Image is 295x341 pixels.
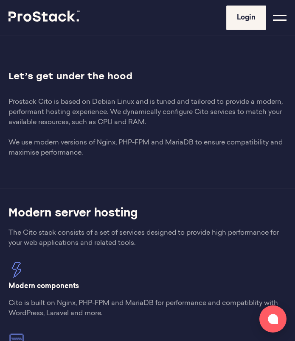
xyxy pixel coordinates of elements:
[259,305,287,333] button: Open chat window
[8,228,287,248] p: The Cito stack consists of a set of services designed to provide high performance for your web ap...
[8,298,287,319] p: Cito is built on Nginx, PHP-FPM and MariaDB for performance and compatiblity with WordPress, Lara...
[226,6,266,30] a: Login
[8,11,81,25] a: Prostack logo
[8,281,287,291] p: Modern components
[8,70,287,83] h3: Let’s get under the hood
[8,97,287,158] p: Prostack Cito is based on Debian Linux and is tuned and tailored to provide a modern, performant ...
[8,206,287,221] h2: Modern server hosting
[8,262,25,278] img: Power ico
[237,14,256,21] span: Login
